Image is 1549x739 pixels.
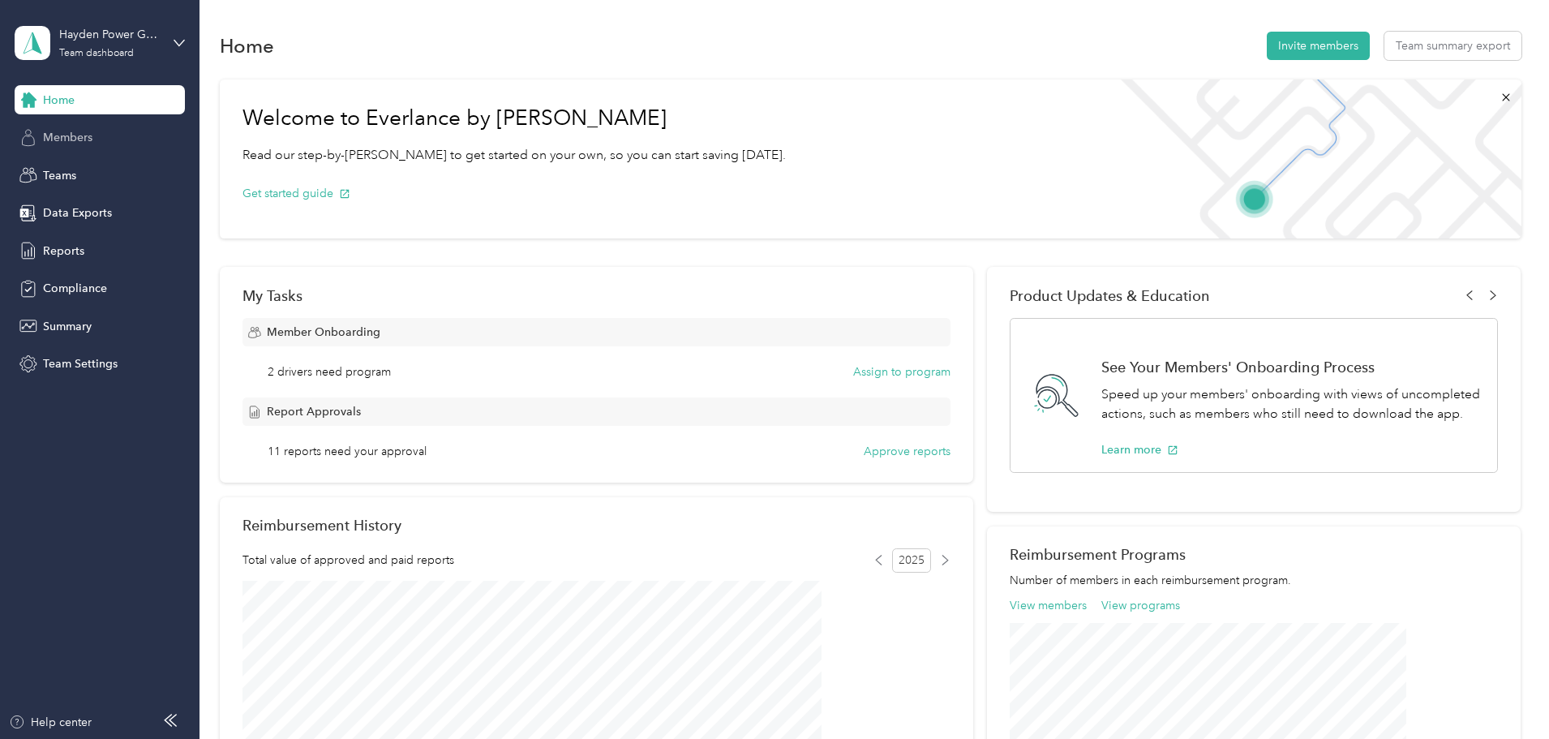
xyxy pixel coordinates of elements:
button: View members [1010,597,1087,614]
button: Team summary export [1384,32,1521,60]
span: Summary [43,318,92,335]
button: Assign to program [853,363,950,380]
button: Help center [9,714,92,731]
span: Product Updates & Education [1010,287,1210,304]
h1: Home [220,37,274,54]
div: Team dashboard [59,49,134,58]
span: Total value of approved and paid reports [242,552,454,569]
p: Read our step-by-[PERSON_NAME] to get started on your own, so you can start saving [DATE]. [242,145,786,165]
h2: Reimbursement History [242,517,401,534]
iframe: Everlance-gr Chat Button Frame [1458,648,1549,739]
p: Number of members in each reimbursement program. [1010,572,1498,589]
button: Invite members [1267,32,1370,60]
span: Member Onboarding [267,324,380,341]
button: Learn more [1101,441,1178,458]
h1: Welcome to Everlance by [PERSON_NAME] [242,105,786,131]
span: Reports [43,243,84,260]
span: 2 drivers need program [268,363,391,380]
h1: See Your Members' Onboarding Process [1101,359,1480,376]
p: Speed up your members' onboarding with views of uncompleted actions, such as members who still ne... [1101,385,1480,424]
span: Compliance [43,280,107,297]
button: View programs [1101,597,1180,614]
span: Data Exports [43,204,112,221]
span: Team Settings [43,355,118,372]
span: Home [43,92,75,109]
button: Get started guide [242,185,350,202]
img: Welcome to everlance [1105,79,1521,238]
div: Hayden Power Group [59,26,161,43]
span: Report Approvals [267,403,361,420]
span: 2025 [892,548,931,573]
button: Approve reports [864,443,950,460]
span: Members [43,129,92,146]
div: My Tasks [242,287,950,304]
h2: Reimbursement Programs [1010,546,1498,563]
span: 11 reports need your approval [268,443,427,460]
span: Teams [43,167,76,184]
